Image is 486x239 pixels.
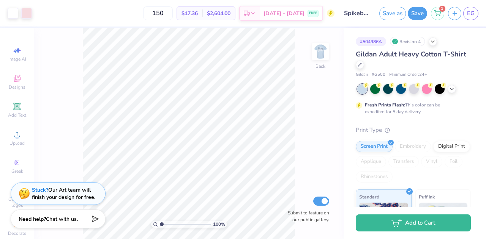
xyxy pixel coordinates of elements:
[8,112,26,118] span: Add Text
[356,156,386,167] div: Applique
[356,37,386,46] div: # 504986A
[463,7,478,20] a: EG
[9,140,25,146] span: Upload
[388,156,419,167] div: Transfers
[356,171,393,183] div: Rhinestones
[213,221,225,228] span: 100 %
[408,7,427,20] button: Save
[181,9,198,17] span: $17.36
[8,56,26,62] span: Image AI
[365,102,458,115] div: This color can be expedited for 5 day delivery.
[356,72,368,78] span: Gildan
[207,9,230,17] span: $2,604.00
[338,6,376,21] input: Untitled Design
[284,209,329,223] label: Submit to feature on our public gallery.
[359,193,379,201] span: Standard
[264,9,305,17] span: [DATE] - [DATE]
[8,230,26,236] span: Decorate
[32,186,48,194] strong: Stuck?
[356,141,393,152] div: Screen Print
[11,168,23,174] span: Greek
[143,6,173,20] input: – –
[389,72,427,78] span: Minimum Order: 24 +
[19,216,46,223] strong: Need help?
[439,6,445,12] span: 1
[9,84,25,90] span: Designs
[365,102,405,108] strong: Fresh Prints Flash:
[379,7,406,20] button: Save as
[356,126,471,134] div: Print Type
[445,156,462,167] div: Foil
[421,156,442,167] div: Vinyl
[356,214,471,231] button: Add to Cart
[467,9,475,18] span: EG
[390,37,425,46] div: Revision 4
[4,196,30,208] span: Clipart & logos
[316,63,325,70] div: Back
[32,186,95,201] div: Our Art team will finish your design for free.
[419,193,435,201] span: Puff Ink
[309,11,317,16] span: FREE
[395,141,431,152] div: Embroidery
[46,216,78,223] span: Chat with us.
[313,44,328,59] img: Back
[433,141,470,152] div: Digital Print
[356,50,466,59] span: Gildan Adult Heavy Cotton T-Shirt
[372,72,385,78] span: # G500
